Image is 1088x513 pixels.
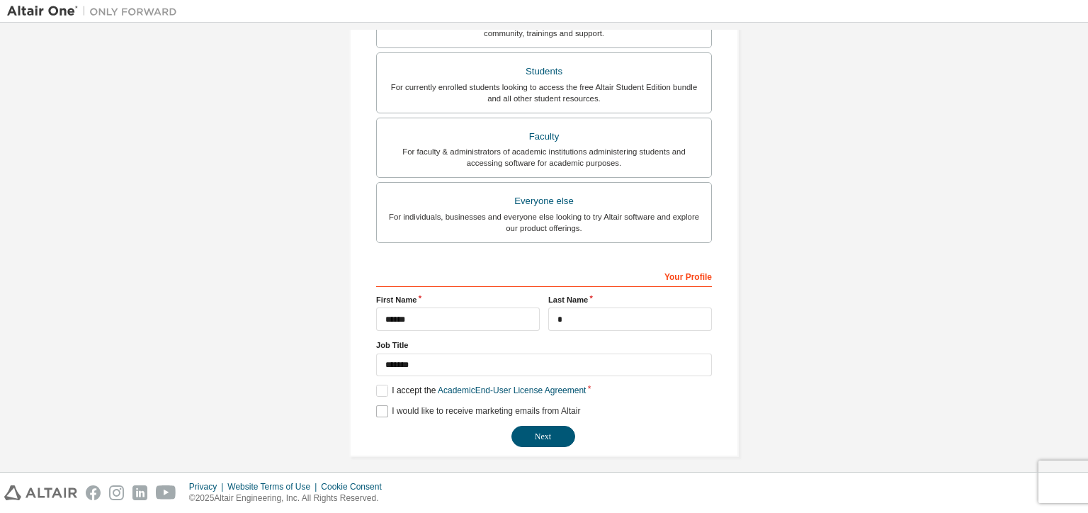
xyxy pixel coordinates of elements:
label: I would like to receive marketing emails from Altair [376,405,580,417]
div: For faculty & administrators of academic institutions administering students and accessing softwa... [385,146,703,169]
img: instagram.svg [109,485,124,500]
img: Altair One [7,4,184,18]
label: I accept the [376,385,586,397]
div: For currently enrolled students looking to access the free Altair Student Edition bundle and all ... [385,81,703,104]
div: Privacy [189,481,227,492]
img: youtube.svg [156,485,176,500]
div: Website Terms of Use [227,481,321,492]
button: Next [511,426,575,447]
div: Your Profile [376,264,712,287]
img: facebook.svg [86,485,101,500]
div: Faculty [385,127,703,147]
div: Cookie Consent [321,481,390,492]
p: © 2025 Altair Engineering, Inc. All Rights Reserved. [189,492,390,504]
div: Everyone else [385,191,703,211]
div: Students [385,62,703,81]
label: Last Name [548,294,712,305]
img: linkedin.svg [132,485,147,500]
label: First Name [376,294,540,305]
label: Job Title [376,339,712,351]
img: altair_logo.svg [4,485,77,500]
div: For individuals, businesses and everyone else looking to try Altair software and explore our prod... [385,211,703,234]
a: Academic End-User License Agreement [438,385,586,395]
